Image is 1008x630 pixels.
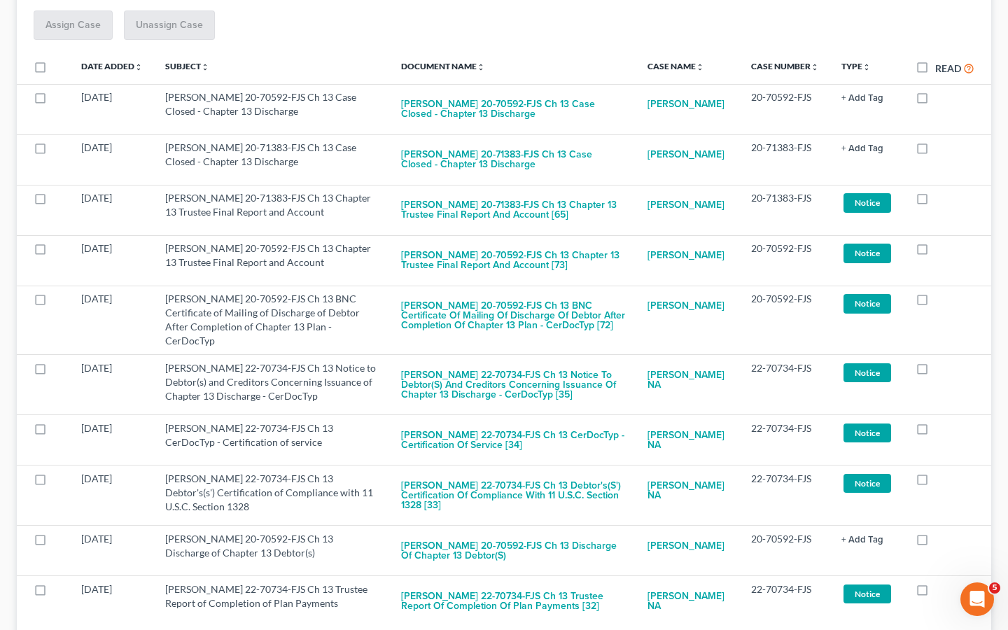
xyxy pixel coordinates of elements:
[70,526,154,576] td: [DATE]
[154,576,390,626] td: [PERSON_NAME] 22-70734-FJS Ch 13 Trustee Report of Completion of Plan Payments
[401,421,625,459] button: [PERSON_NAME] 22-70734-FJS Ch 13 CerDocTyp - Certification of service [34]
[70,576,154,626] td: [DATE]
[401,532,625,570] button: [PERSON_NAME] 20-70592-FJS Ch 13 Discharge of Chapter 13 Debtor(s)
[401,361,625,409] button: [PERSON_NAME] 22-70734-FJS Ch 13 Notice to Debtor(s) and Creditors Concerning Issuance of Chapter...
[740,465,830,526] td: 22-70734-FJS
[935,61,961,76] label: Read
[401,472,625,519] button: [PERSON_NAME] 22-70734-FJS Ch 13 Debtor's(s') Certification of Compliance with 11 U.S.C. Section ...
[841,361,893,384] a: Notice
[843,584,891,603] span: Notice
[154,134,390,185] td: [PERSON_NAME] 20-71383-FJS Ch 13 Case Closed - Chapter 13 Discharge
[841,90,893,104] a: + Add Tag
[740,134,830,185] td: 20-71383-FJS
[843,193,891,212] span: Notice
[989,582,1000,594] span: 5
[401,292,625,339] button: [PERSON_NAME] 20-70592-FJS Ch 13 BNC Certificate of Mailing of Discharge of Debtor After Completi...
[841,582,893,605] a: Notice
[960,582,994,616] iframe: Intercom live chat
[401,61,485,71] a: Document Nameunfold_more
[647,241,724,269] a: [PERSON_NAME]
[154,415,390,465] td: [PERSON_NAME] 22-70734-FJS Ch 13 CerDocTyp - Certification of service
[647,191,724,219] a: [PERSON_NAME]
[841,535,883,545] button: + Add Tag
[647,582,729,620] a: [PERSON_NAME] NA
[401,191,625,229] button: [PERSON_NAME] 20-71383-FJS Ch 13 Chapter 13 Trustee Final Report and Account [65]
[740,526,830,576] td: 20-70592-FJS
[477,63,485,71] i: unfold_more
[154,526,390,576] td: [PERSON_NAME] 20-70592-FJS Ch 13 Discharge of Chapter 13 Debtor(s)
[154,355,390,415] td: [PERSON_NAME] 22-70734-FJS Ch 13 Notice to Debtor(s) and Creditors Concerning Issuance of Chapter...
[70,355,154,415] td: [DATE]
[647,61,704,71] a: Case Nameunfold_more
[201,63,209,71] i: unfold_more
[70,235,154,286] td: [DATE]
[154,235,390,286] td: [PERSON_NAME] 20-70592-FJS Ch 13 Chapter 13 Trustee Final Report and Account
[154,465,390,526] td: [PERSON_NAME] 22-70734-FJS Ch 13 Debtor's(s') Certification of Compliance with 11 U.S.C. Section ...
[841,61,871,71] a: Typeunfold_more
[841,421,893,444] a: Notice
[401,141,625,178] button: [PERSON_NAME] 20-71383-FJS Ch 13 Case Closed - Chapter 13 Discharge
[843,423,891,442] span: Notice
[740,415,830,465] td: 22-70734-FJS
[696,63,704,71] i: unfold_more
[841,191,893,214] a: Notice
[134,63,143,71] i: unfold_more
[841,532,893,546] a: + Add Tag
[647,292,724,320] a: [PERSON_NAME]
[70,415,154,465] td: [DATE]
[811,63,819,71] i: unfold_more
[751,61,819,71] a: Case Numberunfold_more
[740,286,830,354] td: 20-70592-FJS
[843,294,891,313] span: Notice
[401,241,625,279] button: [PERSON_NAME] 20-70592-FJS Ch 13 Chapter 13 Trustee Final Report and Account [73]
[647,472,729,510] a: [PERSON_NAME] NA
[862,63,871,71] i: unfold_more
[647,90,724,118] a: [PERSON_NAME]
[843,474,891,493] span: Notice
[647,421,729,459] a: [PERSON_NAME] NA
[647,532,724,560] a: [PERSON_NAME]
[154,185,390,235] td: [PERSON_NAME] 20-71383-FJS Ch 13 Chapter 13 Trustee Final Report and Account
[740,84,830,134] td: 20-70592-FJS
[70,134,154,185] td: [DATE]
[647,141,724,169] a: [PERSON_NAME]
[740,355,830,415] td: 22-70734-FJS
[81,61,143,71] a: Date Addedunfold_more
[154,286,390,354] td: [PERSON_NAME] 20-70592-FJS Ch 13 BNC Certificate of Mailing of Discharge of Debtor After Completi...
[740,576,830,626] td: 22-70734-FJS
[70,185,154,235] td: [DATE]
[841,141,893,155] a: + Add Tag
[843,363,891,382] span: Notice
[740,185,830,235] td: 20-71383-FJS
[401,90,625,128] button: [PERSON_NAME] 20-70592-FJS Ch 13 Case Closed - Chapter 13 Discharge
[740,235,830,286] td: 20-70592-FJS
[841,472,893,495] a: Notice
[70,84,154,134] td: [DATE]
[841,144,883,153] button: + Add Tag
[165,61,209,71] a: Subjectunfold_more
[401,582,625,620] button: [PERSON_NAME] 22-70734-FJS Ch 13 Trustee Report of Completion of Plan Payments [32]
[647,361,729,399] a: [PERSON_NAME] NA
[841,292,893,315] a: Notice
[843,244,891,262] span: Notice
[70,286,154,354] td: [DATE]
[154,84,390,134] td: [PERSON_NAME] 20-70592-FJS Ch 13 Case Closed - Chapter 13 Discharge
[841,241,893,265] a: Notice
[70,465,154,526] td: [DATE]
[841,94,883,103] button: + Add Tag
